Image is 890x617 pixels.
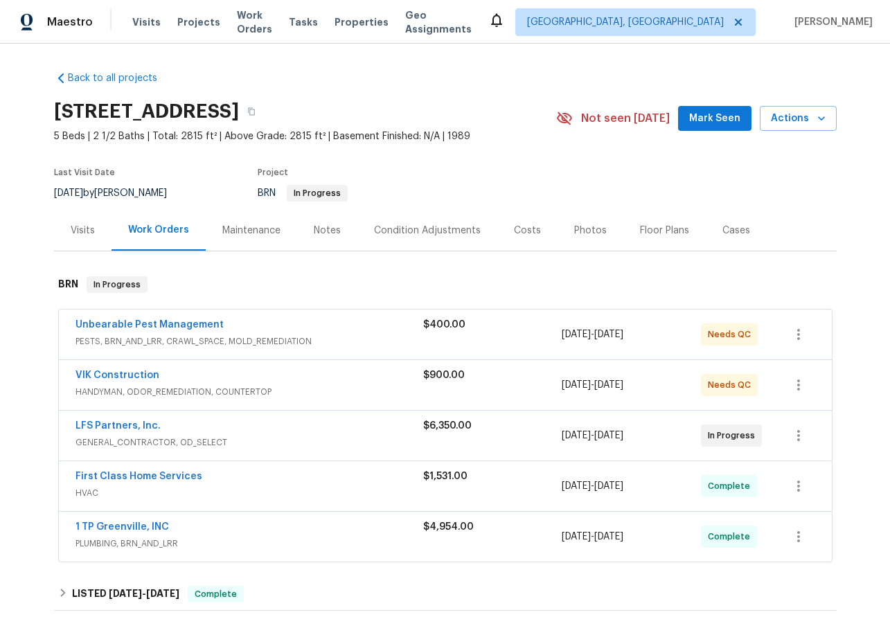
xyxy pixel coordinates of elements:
span: Not seen [DATE] [581,111,670,125]
span: [DATE] [146,589,179,598]
span: In Progress [708,429,760,442]
span: HVAC [75,486,423,500]
span: [DATE] [54,188,83,198]
a: 1 TP Greenville, INC [75,522,169,532]
span: - [562,328,623,341]
a: Unbearable Pest Management [75,320,224,330]
span: Last Visit Date [54,168,115,177]
span: Work Orders [237,8,272,36]
div: Photos [574,224,607,238]
span: In Progress [88,278,146,292]
span: $1,531.00 [423,472,468,481]
span: [PERSON_NAME] [789,15,873,29]
span: In Progress [288,189,346,197]
span: GENERAL_CONTRACTOR, OD_SELECT [75,436,423,449]
span: Maestro [47,15,93,29]
span: [DATE] [594,532,623,542]
h2: [STREET_ADDRESS] [54,105,239,118]
span: Projects [177,15,220,29]
span: [DATE] [562,380,591,390]
span: [DATE] [109,589,142,598]
span: HANDYMAN, ODOR_REMEDIATION, COUNTERTOP [75,385,423,399]
span: - [562,378,623,392]
span: [DATE] [594,330,623,339]
div: LISTED [DATE]-[DATE]Complete [54,578,837,611]
span: [DATE] [562,532,591,542]
h6: BRN [58,276,78,293]
div: Floor Plans [640,224,689,238]
span: $900.00 [423,370,465,380]
div: Work Orders [128,223,189,237]
span: - [562,479,623,493]
span: [DATE] [562,431,591,440]
span: Visits [132,15,161,29]
span: [DATE] [594,380,623,390]
span: Complete [708,530,756,544]
span: - [562,530,623,544]
div: by [PERSON_NAME] [54,185,184,202]
h6: LISTED [72,586,179,602]
span: BRN [258,188,348,198]
span: $400.00 [423,320,465,330]
button: Actions [760,106,837,132]
div: Costs [514,224,541,238]
span: - [109,589,179,598]
button: Copy Address [239,99,264,124]
span: Complete [189,587,242,601]
span: $4,954.00 [423,522,474,532]
span: $6,350.00 [423,421,472,431]
span: Actions [771,110,826,127]
span: [DATE] [594,481,623,491]
div: Visits [71,224,95,238]
span: Properties [335,15,389,29]
div: BRN In Progress [54,262,837,307]
span: Project [258,168,288,177]
span: Geo Assignments [405,8,472,36]
div: Notes [314,224,341,238]
span: PLUMBING, BRN_AND_LRR [75,537,423,551]
span: [GEOGRAPHIC_DATA], [GEOGRAPHIC_DATA] [527,15,724,29]
span: [DATE] [562,481,591,491]
span: Needs QC [708,328,756,341]
a: VIK Construction [75,370,159,380]
div: Maintenance [222,224,281,238]
a: First Class Home Services [75,472,202,481]
div: Condition Adjustments [374,224,481,238]
span: [DATE] [594,431,623,440]
span: Tasks [289,17,318,27]
button: Mark Seen [678,106,751,132]
span: [DATE] [562,330,591,339]
a: LFS Partners, Inc. [75,421,161,431]
div: Cases [722,224,750,238]
span: 5 Beds | 2 1/2 Baths | Total: 2815 ft² | Above Grade: 2815 ft² | Basement Finished: N/A | 1989 [54,129,556,143]
span: - [562,429,623,442]
span: Complete [708,479,756,493]
span: Mark Seen [689,110,740,127]
a: Back to all projects [54,71,187,85]
span: PESTS, BRN_AND_LRR, CRAWL_SPACE, MOLD_REMEDIATION [75,334,423,348]
span: Needs QC [708,378,756,392]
